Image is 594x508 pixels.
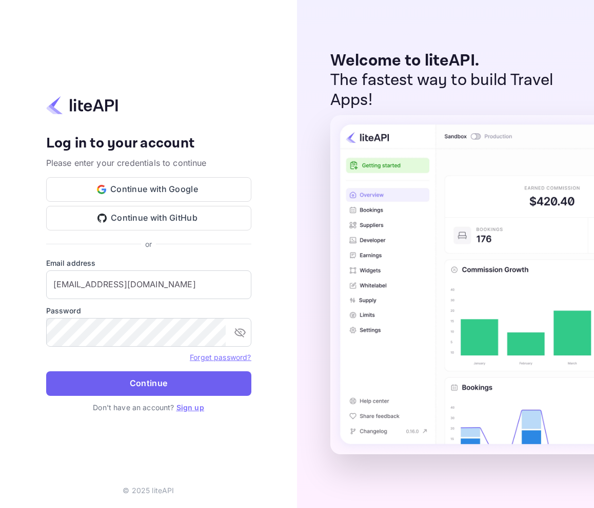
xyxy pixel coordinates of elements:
[190,353,251,362] a: Forget password?
[46,402,251,413] p: Don't have an account?
[330,71,573,110] p: The fastest way to build Travel Apps!
[46,206,251,230] button: Continue with GitHub
[123,485,174,496] p: © 2025 liteAPI
[46,135,251,153] h4: Log in to your account
[46,270,251,299] input: Enter your email address
[190,352,251,362] a: Forget password?
[46,177,251,202] button: Continue with Google
[230,322,250,343] button: toggle password visibility
[46,258,251,268] label: Email address
[330,51,573,71] p: Welcome to liteAPI.
[46,95,118,115] img: liteapi
[176,403,204,412] a: Sign up
[145,239,152,249] p: or
[46,305,251,316] label: Password
[46,371,251,396] button: Continue
[46,157,251,169] p: Please enter your credentials to continue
